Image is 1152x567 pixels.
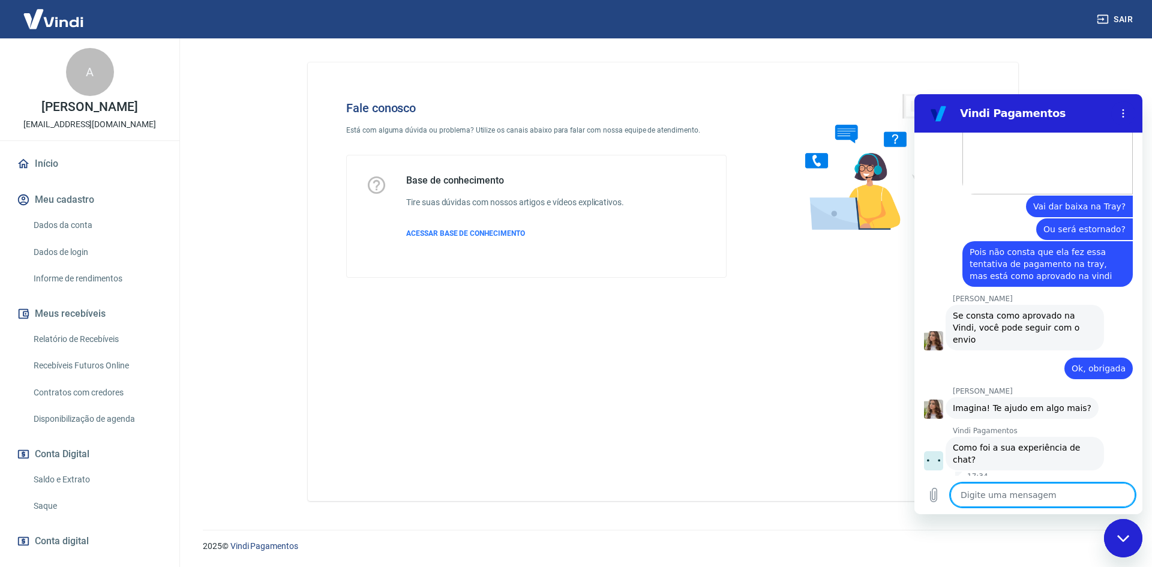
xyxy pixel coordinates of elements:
span: ACESSAR BASE DE CONHECIMENTO [406,229,525,238]
a: Disponibilização de agenda [29,407,165,431]
p: 2025 © [203,540,1123,553]
a: Saque [29,494,165,518]
a: Dados de login [29,240,165,265]
a: Recebíveis Futuros Online [29,353,165,378]
h6: Tire suas dúvidas com nossos artigos e vídeos explicativos. [406,196,624,209]
h5: Base de conhecimento [406,175,624,187]
iframe: Botão para abrir a janela de mensagens, conversa em andamento [1104,519,1142,557]
a: Conta digital [14,528,165,554]
button: Meus recebíveis [14,301,165,327]
a: Vindi Pagamentos [230,541,298,551]
img: Fale conosco [781,82,964,242]
p: Está com alguma dúvida ou problema? Utilize os canais abaixo para falar com nossa equipe de atend... [346,125,727,136]
button: Sair [1094,8,1138,31]
a: Contratos com credores [29,380,165,405]
button: Conta Digital [14,441,165,467]
a: Informe de rendimentos [29,266,165,291]
a: Saldo e Extrato [29,467,165,492]
div: A [66,48,114,96]
a: Início [14,151,165,177]
iframe: Janela de mensagens [914,94,1142,514]
img: Vindi [14,1,92,37]
a: Dados da conta [29,213,165,238]
span: Conta digital [35,533,89,550]
h4: Fale conosco [346,101,727,115]
p: [EMAIL_ADDRESS][DOMAIN_NAME] [23,118,156,131]
p: [PERSON_NAME] [41,101,137,113]
a: Relatório de Recebíveis [29,327,165,352]
button: Meu cadastro [14,187,165,213]
a: ACESSAR BASE DE CONHECIMENTO [406,228,624,239]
